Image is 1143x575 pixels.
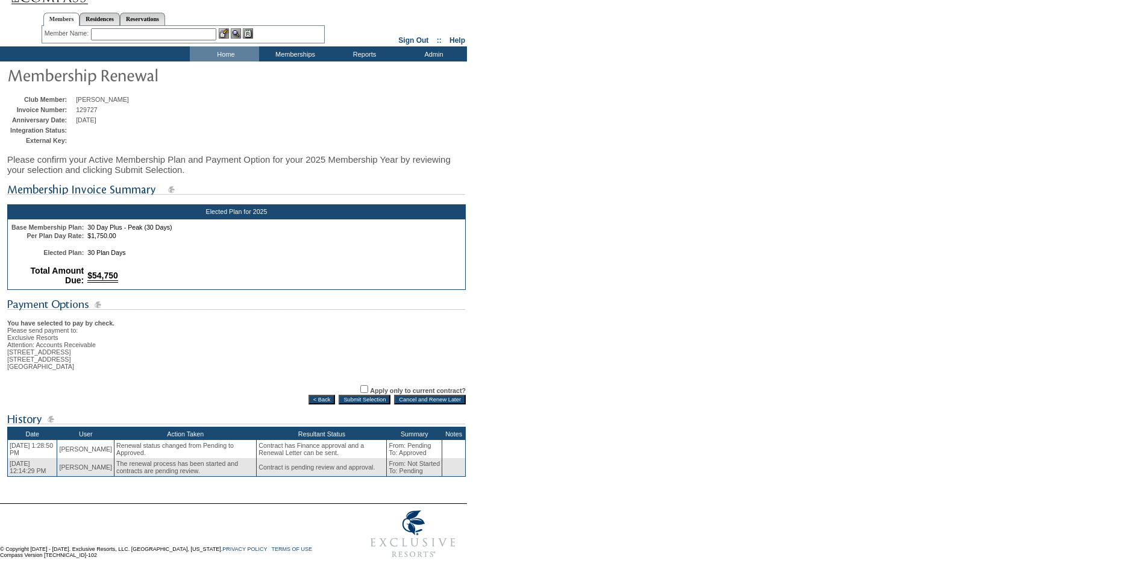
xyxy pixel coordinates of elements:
td: $1,750.00 [86,232,463,239]
td: The renewal process has been started and contracts are pending review. [114,458,257,477]
span: :: [437,36,442,45]
input: Cancel and Renew Later [394,395,466,404]
input: Submit Selection [339,395,390,404]
td: Contract is pending review and approval. [257,458,387,477]
td: Integration Status: [10,127,73,134]
td: External Key: [10,137,73,144]
th: User [57,427,114,441]
th: Summary [387,427,442,441]
img: subTtlHistory.gif [7,412,465,427]
td: Club Member: [10,96,73,103]
td: [DATE] 1:28:50 PM [8,440,57,458]
a: Help [449,36,465,45]
td: [DATE] 12:14:29 PM [8,458,57,477]
img: subTtlPaymentOptions.gif [7,297,465,312]
td: Renewal status changed from Pending to Approved. [114,440,257,458]
b: Base Membership Plan: [11,224,84,231]
td: [PERSON_NAME] [57,440,114,458]
a: PRIVACY POLICY [222,546,267,552]
b: You have selected to pay by check. [7,319,114,327]
td: [PERSON_NAME] [57,458,114,477]
span: $54,750 [87,271,118,283]
a: TERMS OF USE [272,546,313,552]
label: Apply only to current contract? [370,387,466,394]
th: Notes [442,427,466,441]
b: Per Plan Day Rate: [27,232,84,239]
img: subTtlMembershipInvoiceSummary.gif [7,182,465,197]
a: Reservations [120,13,165,25]
td: Home [190,46,259,61]
img: Reservations [243,28,253,39]
div: Please confirm your Active Membership Plan and Payment Option for your 2025 Membership Year by re... [7,148,466,181]
b: Elected Plan: [43,249,84,256]
img: Exclusive Resorts [359,504,467,564]
th: Date [8,427,57,441]
div: Member Name: [45,28,91,39]
a: Sign Out [398,36,428,45]
th: Action Taken [114,427,257,441]
td: Contract has Finance approval and a Renewal Letter can be sent. [257,440,387,458]
span: [PERSON_NAME] [76,96,129,103]
td: Invoice Number: [10,106,73,113]
th: Resultant Status [257,427,387,441]
a: Members [43,13,80,26]
img: pgTtlMembershipRenewal.gif [7,63,248,87]
td: Anniversary Date: [10,116,73,124]
td: Reports [328,46,398,61]
td: 30 Day Plus - Peak (30 Days) [86,224,463,231]
div: Elected Plan for 2025 [7,204,466,219]
span: 129727 [76,106,98,113]
span: [DATE] [76,116,96,124]
td: Admin [398,46,467,61]
div: Please send payment to: Exclusive Resorts Attention: Accounts Receivable [STREET_ADDRESS] [STREET... [7,312,466,370]
b: Total Amount Due: [31,266,84,285]
input: < Back [308,395,336,404]
a: Residences [80,13,120,25]
td: From: Not Started To: Pending [387,458,442,477]
img: b_edit.gif [219,28,229,39]
td: From: Pending To: Approved [387,440,442,458]
td: Memberships [259,46,328,61]
img: View [231,28,241,39]
td: 30 Plan Days [86,249,463,256]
